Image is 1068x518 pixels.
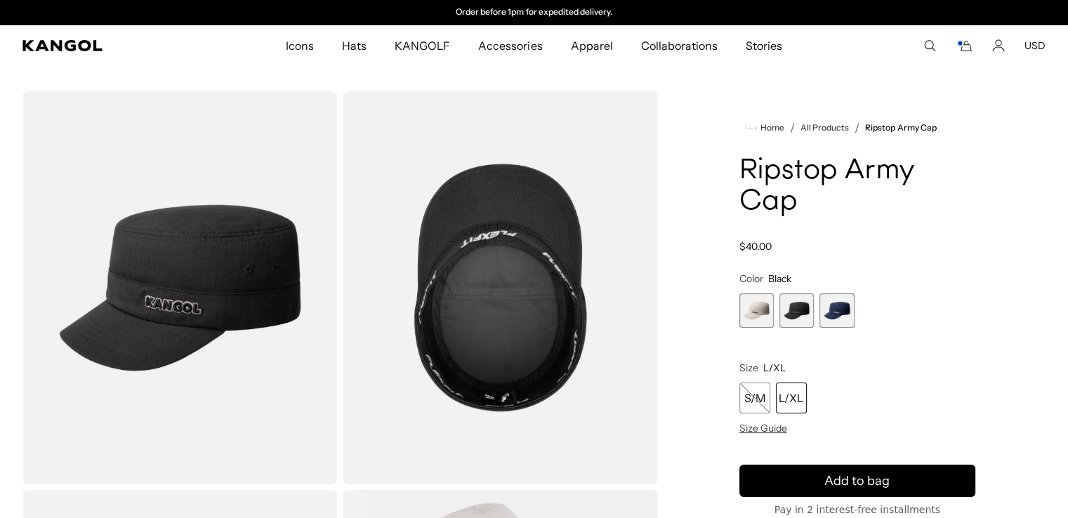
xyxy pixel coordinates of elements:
[390,7,679,18] div: 2 of 2
[800,123,849,133] a: All Products
[763,361,786,374] span: L/XL
[342,25,367,66] span: Hats
[456,7,612,18] p: Order before 1pm for expedited delivery.
[776,383,807,413] div: L/XL
[390,7,679,18] slideshow-component: Announcement bar
[556,25,626,66] a: Apparel
[328,25,381,66] a: Hats
[478,25,542,66] span: Accessories
[865,123,936,133] a: Ripstop Army Cap
[390,7,679,18] div: Announcement
[1024,39,1046,52] button: USD
[739,240,772,253] span: $40.00
[758,123,784,133] span: Home
[272,25,328,66] a: Icons
[992,39,1005,52] a: Account
[739,361,758,374] span: Size
[779,293,814,328] label: Black
[739,272,763,285] span: Color
[745,121,784,134] a: Home
[22,40,188,51] a: Kangol
[739,156,975,218] h1: Ripstop Army Cap
[739,119,975,136] nav: breadcrumbs
[286,25,314,66] span: Icons
[22,91,337,484] img: color-black
[739,293,774,328] label: Grey
[739,293,774,328] div: 1 of 3
[641,25,718,66] span: Collaborations
[732,25,796,66] a: Stories
[819,293,854,328] div: 3 of 3
[464,25,556,66] a: Accessories
[343,91,657,484] img: color-black
[395,25,450,66] span: KANGOLF
[739,422,787,434] span: Size Guide
[627,25,732,66] a: Collaborations
[923,39,936,52] summary: Search here
[746,25,782,66] span: Stories
[956,39,973,52] button: Cart
[819,293,854,328] label: Navy
[570,25,612,66] span: Apparel
[849,119,859,136] li: /
[784,119,795,136] li: /
[381,25,464,66] a: KANGOLF
[739,465,975,497] button: Add to bag
[739,383,770,413] div: S/M
[779,293,814,328] div: 2 of 3
[824,472,890,491] span: Add to bag
[768,272,791,285] span: Black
